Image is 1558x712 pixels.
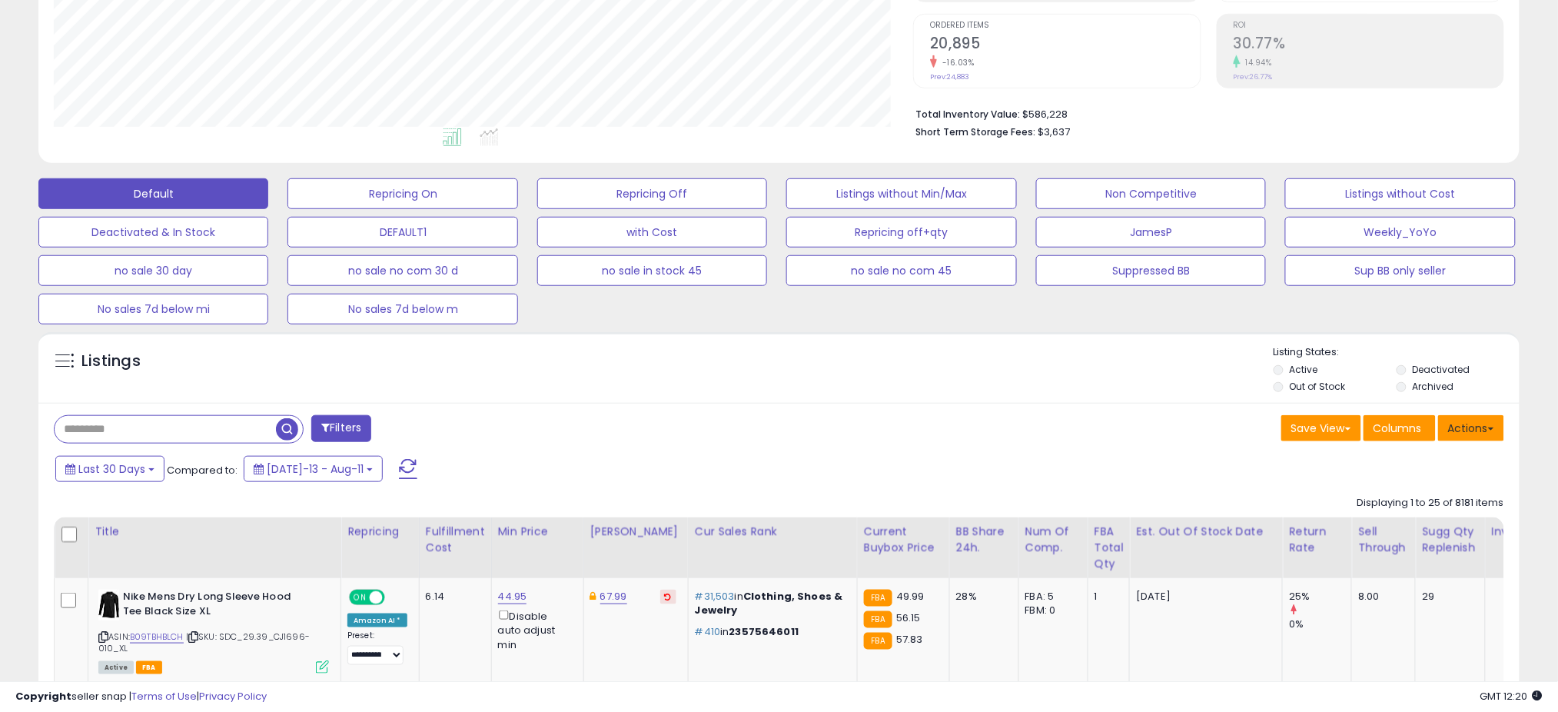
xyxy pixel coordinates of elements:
div: FBM: 0 [1025,604,1076,617]
span: 23575646011 [729,624,799,639]
a: Terms of Use [131,689,197,704]
a: Privacy Policy [199,689,267,704]
span: | SKU: SDC_29.39_CJ1696-010_XL [98,630,310,654]
button: no sale no com 45 [786,255,1016,286]
div: 6.14 [426,590,480,604]
button: Repricing off+qty [786,217,1016,248]
span: $3,637 [1038,125,1070,139]
a: B09TBHBLCH [130,630,184,644]
label: Archived [1412,380,1453,393]
div: 1 [1095,590,1118,604]
button: Repricing Off [537,178,767,209]
h2: 20,895 [930,35,1200,55]
button: no sale in stock 45 [537,255,767,286]
div: Fulfillment Cost [426,524,485,556]
label: Out of Stock [1290,380,1346,393]
small: Prev: 24,883 [930,72,969,82]
span: 2025-09-11 12:20 GMT [1480,689,1543,704]
span: 49.99 [896,589,925,604]
span: 57.83 [896,632,923,647]
button: Filters [311,415,371,442]
div: Sell Through [1358,524,1409,556]
b: Short Term Storage Fees: [915,125,1035,138]
p: Listing States: [1274,345,1520,360]
span: 56.15 [896,611,921,625]
b: Total Inventory Value: [915,108,1020,121]
span: ROI [1234,22,1503,30]
span: #410 [695,624,721,639]
small: FBA [864,590,892,607]
button: no sale no com 30 d [287,255,517,286]
button: Columns [1364,415,1436,441]
h5: Listings [81,351,141,372]
span: [DATE]-13 - Aug-11 [267,461,364,477]
span: OFF [383,591,407,604]
span: #31,503 [695,589,735,604]
div: Num of Comp. [1025,524,1081,556]
button: with Cost [537,217,767,248]
div: ASIN: [98,590,329,672]
div: Cur Sales Rank [695,524,851,540]
div: Preset: [347,630,407,665]
button: No sales 7d below mi [38,294,268,324]
button: Deactivated & In Stock [38,217,268,248]
div: Current Buybox Price [864,524,943,556]
button: Default [38,178,268,209]
button: Repricing On [287,178,517,209]
th: Please note that this number is a calculation based on your required days of coverage and your ve... [1416,517,1486,578]
img: 31WZzOK4qOL._SL40_.jpg [98,590,119,621]
span: ON [350,591,370,604]
button: Listings without Min/Max [786,178,1016,209]
button: No sales 7d below m [287,294,517,324]
button: Sup BB only seller [1285,255,1515,286]
div: FBA Total Qty [1095,524,1124,572]
button: Non Competitive [1036,178,1266,209]
span: All listings currently available for purchase on Amazon [98,661,134,674]
h2: 30.77% [1234,35,1503,55]
div: seller snap | | [15,690,267,704]
label: Deactivated [1412,363,1470,376]
span: Last 30 Days [78,461,145,477]
span: Columns [1374,421,1422,436]
small: FBA [864,611,892,628]
button: no sale 30 day [38,255,268,286]
button: Last 30 Days [55,456,164,482]
div: 0% [1289,617,1351,631]
button: DEFAULT1 [287,217,517,248]
span: Clothing, Shoes & Jewelry [695,589,843,617]
div: 8.00 [1358,590,1404,604]
button: Suppressed BB [1036,255,1266,286]
div: Title [95,524,334,540]
strong: Copyright [15,689,71,704]
p: in [695,625,845,639]
div: Return Rate [1289,524,1345,556]
button: Listings without Cost [1285,178,1515,209]
small: FBA [864,633,892,650]
div: Min Price [498,524,577,540]
small: 14.94% [1241,57,1272,68]
li: $586,228 [915,104,1493,122]
button: Weekly_YoYo [1285,217,1515,248]
label: Active [1290,363,1318,376]
span: Ordered Items [930,22,1200,30]
small: Prev: 26.77% [1234,72,1273,82]
div: FBA: 5 [1025,590,1076,604]
button: Save View [1281,415,1361,441]
small: -16.03% [937,57,975,68]
span: FBA [136,661,162,674]
div: 29 [1422,590,1473,604]
div: 28% [956,590,1007,604]
a: 67.99 [600,589,627,604]
p: in [695,590,845,617]
div: Repricing [347,524,413,540]
div: Amazon AI * [347,614,407,627]
span: Compared to: [167,463,238,477]
button: [DATE]-13 - Aug-11 [244,456,383,482]
a: 44.95 [498,589,527,604]
p: [DATE] [1136,590,1271,604]
button: Actions [1438,415,1504,441]
div: 25% [1289,590,1351,604]
div: Sugg Qty Replenish [1422,524,1479,556]
button: JamesP [1036,217,1266,248]
div: Disable auto adjust min [498,607,572,652]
